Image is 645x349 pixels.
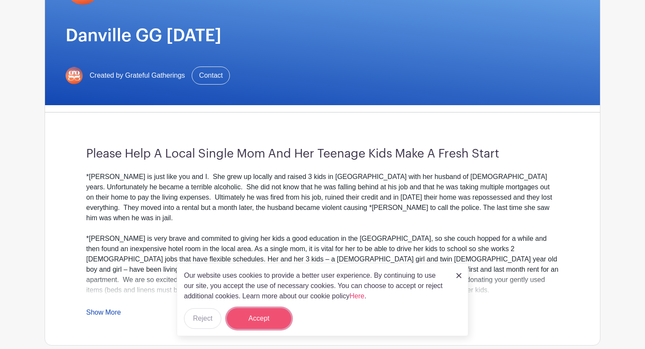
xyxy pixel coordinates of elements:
p: Our website uses cookies to provide a better user experience. By continuing to use our site, you ... [184,270,447,301]
h3: Please Help A Local Single Mom And Her Teenage Kids Make A Fresh Start [86,147,559,161]
div: *[PERSON_NAME] is very brave and commited to giving her kids a good education in the [GEOGRAPHIC_... [86,234,559,295]
button: Accept [227,308,291,329]
img: gg-logo-planhero-final.png [66,67,83,84]
a: Here [350,292,365,300]
div: *[PERSON_NAME] is just like you and I. She grew up locally and raised 3 kids in [GEOGRAPHIC_DATA]... [86,172,559,223]
img: close_button-5f87c8562297e5c2d7936805f587ecaba9071eb48480494691a3f1689db116b3.svg [456,273,461,278]
h1: Danville GG [DATE] [66,25,579,46]
span: Created by Grateful Gatherings [90,70,185,81]
button: Reject [184,308,221,329]
a: Show More [86,309,121,319]
a: Contact [192,67,230,85]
